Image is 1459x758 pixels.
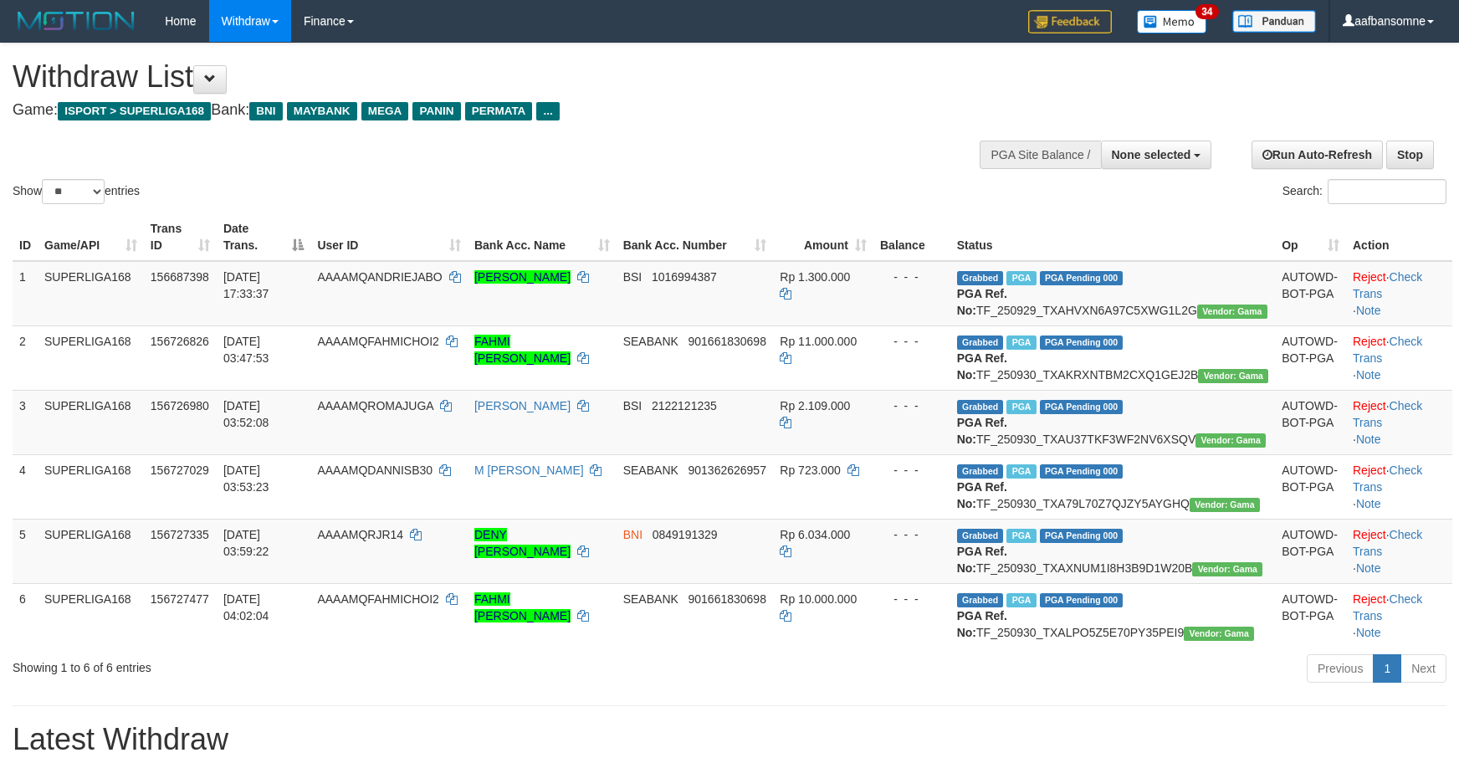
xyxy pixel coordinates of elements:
[13,653,596,676] div: Showing 1 to 6 of 6 entries
[38,390,144,454] td: SUPERLIGA168
[880,462,944,479] div: - - -
[1346,519,1452,583] td: · ·
[880,269,944,285] div: - - -
[13,583,38,648] td: 6
[317,270,442,284] span: AAAAMQANDRIEJABO
[880,333,944,350] div: - - -
[1195,4,1218,19] span: 34
[1346,390,1452,454] td: · ·
[223,335,269,365] span: [DATE] 03:47:53
[38,325,144,390] td: SUPERLIGA168
[1353,464,1422,494] a: Check Trans
[13,454,38,519] td: 4
[1275,390,1346,454] td: AUTOWD-BOT-PGA
[1040,400,1124,414] span: PGA Pending
[652,270,717,284] span: Copy 1016994387 to clipboard
[58,102,211,120] span: ISPORT > SUPERLIGA168
[950,583,1275,648] td: TF_250930_TXALPO5Z5E70PY35PEI9
[1346,261,1452,326] td: · ·
[361,102,409,120] span: MEGA
[1006,400,1036,414] span: Marked by aafromsomean
[38,519,144,583] td: SUPERLIGA168
[1006,464,1036,479] span: Marked by aafandaneth
[1346,454,1452,519] td: · ·
[474,335,571,365] a: FAHMI [PERSON_NAME]
[317,399,433,412] span: AAAAMQROMAJUGA
[1356,304,1381,317] a: Note
[1006,335,1036,350] span: Marked by aafandaneth
[38,261,144,326] td: SUPERLIGA168
[13,102,956,119] h4: Game: Bank:
[217,213,311,261] th: Date Trans.: activate to sort column descending
[1346,213,1452,261] th: Action
[1006,271,1036,285] span: Marked by aafsoycanthlai
[1353,335,1386,348] a: Reject
[223,270,269,300] span: [DATE] 17:33:37
[617,213,774,261] th: Bank Acc. Number: activate to sort column ascending
[38,583,144,648] td: SUPERLIGA168
[957,400,1004,414] span: Grabbed
[957,593,1004,607] span: Grabbed
[151,399,209,412] span: 156726980
[38,454,144,519] td: SUPERLIGA168
[1353,528,1386,541] a: Reject
[317,592,438,606] span: AAAAMQFAHMICHOI2
[1192,562,1262,576] span: Vendor URL: https://trx31.1velocity.biz
[623,399,642,412] span: BSI
[1275,454,1346,519] td: AUTOWD-BOT-PGA
[880,397,944,414] div: - - -
[474,464,584,477] a: M [PERSON_NAME]
[1356,368,1381,382] a: Note
[1184,627,1254,641] span: Vendor URL: https://trx31.1velocity.biz
[310,213,468,261] th: User ID: activate to sort column ascending
[13,390,38,454] td: 3
[980,141,1100,169] div: PGA Site Balance /
[1353,592,1422,622] a: Check Trans
[223,528,269,558] span: [DATE] 03:59:22
[1040,464,1124,479] span: PGA Pending
[623,528,642,541] span: BNI
[1356,561,1381,575] a: Note
[474,528,571,558] a: DENY [PERSON_NAME]
[780,464,840,477] span: Rp 723.000
[1346,583,1452,648] td: · ·
[957,609,1007,639] b: PGA Ref. No:
[412,102,460,120] span: PANIN
[151,270,209,284] span: 156687398
[1353,528,1422,558] a: Check Trans
[1190,498,1260,512] span: Vendor URL: https://trx31.1velocity.biz
[474,399,571,412] a: [PERSON_NAME]
[1028,10,1112,33] img: Feedback.jpg
[1232,10,1316,33] img: panduan.png
[151,528,209,541] span: 156727335
[623,592,678,606] span: SEABANK
[1400,654,1446,683] a: Next
[957,271,1004,285] span: Grabbed
[623,335,678,348] span: SEABANK
[13,519,38,583] td: 5
[474,592,571,622] a: FAHMI [PERSON_NAME]
[950,213,1275,261] th: Status
[1275,325,1346,390] td: AUTOWD-BOT-PGA
[950,390,1275,454] td: TF_250930_TXAU37TKF3WF2NV6XSQV
[151,592,209,606] span: 156727477
[950,454,1275,519] td: TF_250930_TXA79L70Z7QJZY5AYGHQ
[249,102,282,120] span: BNI
[689,464,766,477] span: Copy 901362626957 to clipboard
[317,335,438,348] span: AAAAMQFAHMICHOI2
[773,213,873,261] th: Amount: activate to sort column ascending
[950,519,1275,583] td: TF_250930_TXAXNUM1I8H3B9D1W20B
[957,335,1004,350] span: Grabbed
[1275,261,1346,326] td: AUTOWD-BOT-PGA
[957,287,1007,317] b: PGA Ref. No:
[780,528,850,541] span: Rp 6.034.000
[1275,583,1346,648] td: AUTOWD-BOT-PGA
[780,592,857,606] span: Rp 10.000.000
[623,270,642,284] span: BSI
[13,60,956,94] h1: Withdraw List
[957,351,1007,382] b: PGA Ref. No:
[1353,270,1386,284] a: Reject
[1006,529,1036,543] span: Marked by aafnonsreyleab
[689,335,766,348] span: Copy 901661830698 to clipboard
[1006,593,1036,607] span: Marked by aafandaneth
